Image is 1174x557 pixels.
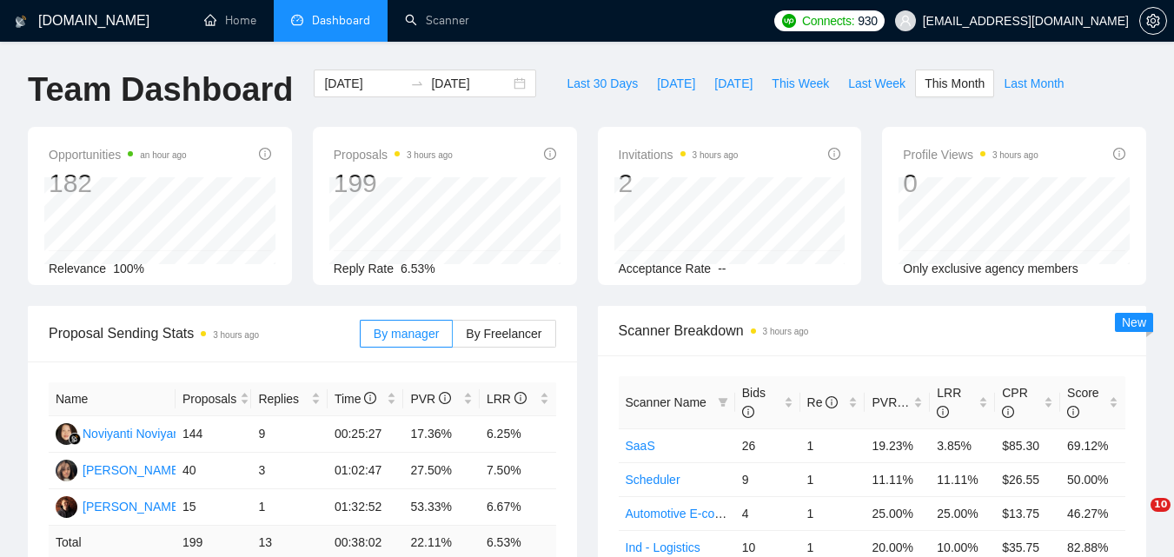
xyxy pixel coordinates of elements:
span: filter [718,397,728,408]
span: Time [335,392,376,406]
button: Last Month [994,70,1073,97]
th: Name [49,382,176,416]
span: Re [807,395,839,409]
div: [PERSON_NAME] [83,461,182,480]
span: info-circle [1002,406,1014,418]
span: Scanner Name [626,395,706,409]
span: LRR [937,386,961,419]
span: Last Month [1004,74,1064,93]
span: swap-right [410,76,424,90]
td: 1 [251,489,328,526]
span: info-circle [259,148,271,160]
td: 15 [176,489,252,526]
button: This Month [915,70,994,97]
span: This Month [925,74,985,93]
span: This Week [772,74,829,93]
span: info-circle [364,392,376,404]
span: Proposals [182,389,236,408]
span: Dashboard [312,13,370,28]
span: info-circle [826,396,838,408]
a: searchScanner [405,13,469,28]
img: KA [56,460,77,481]
span: PVR [872,395,912,409]
a: KA[PERSON_NAME] [56,462,182,476]
span: 6.53% [401,262,435,275]
time: 3 hours ago [992,150,1038,160]
td: 4 [735,496,800,530]
span: Bids [742,386,766,419]
span: 100% [113,262,144,275]
td: 69.12% [1060,428,1125,462]
div: Noviyanti Noviyanti [83,424,186,443]
input: Start date [324,74,403,93]
span: Connects: [802,11,854,30]
span: info-circle [439,392,451,404]
img: AS [56,496,77,518]
th: Proposals [176,382,252,416]
span: Proposals [334,144,453,165]
span: 930 [858,11,877,30]
td: 01:02:47 [328,453,404,489]
span: Acceptance Rate [619,262,712,275]
span: user [899,15,912,27]
a: NNNoviyanti Noviyanti [56,426,186,440]
span: 10 [1151,498,1171,512]
button: Last Week [839,70,915,97]
span: to [410,76,424,90]
time: 3 hours ago [763,327,809,336]
button: Last 30 Days [557,70,647,97]
span: Score [1067,386,1099,419]
td: 3.85% [930,428,995,462]
span: info-circle [1067,406,1079,418]
td: 53.33% [403,489,480,526]
span: [DATE] [657,74,695,93]
td: 01:32:52 [328,489,404,526]
span: LRR [487,392,527,406]
td: 9 [251,416,328,453]
td: 00:25:27 [328,416,404,453]
span: Invitations [619,144,739,165]
td: 144 [176,416,252,453]
td: 7.50% [480,453,556,489]
td: 46.27% [1060,496,1125,530]
span: CPR [1002,386,1028,419]
time: 3 hours ago [693,150,739,160]
span: filter [714,389,732,415]
div: 2 [619,167,739,200]
span: Replies [258,389,308,408]
span: Only exclusive agency members [903,262,1078,275]
span: By manager [374,327,439,341]
div: 199 [334,167,453,200]
iframe: Intercom live chat [1115,498,1157,540]
td: 9 [735,462,800,496]
span: By Freelancer [466,327,541,341]
td: $26.55 [995,462,1060,496]
span: Proposal Sending Stats [49,322,360,344]
td: 1 [800,462,866,496]
td: 1 [800,496,866,530]
img: upwork-logo.png [782,14,796,28]
a: Ind - Logistics [626,540,700,554]
td: 19.23% [865,428,930,462]
span: dashboard [291,14,303,26]
span: Reply Rate [334,262,394,275]
time: 3 hours ago [213,330,259,340]
a: homeHome [204,13,256,28]
div: [PERSON_NAME] [83,497,182,516]
time: an hour ago [140,150,186,160]
div: 182 [49,167,187,200]
td: 6.67% [480,489,556,526]
td: 26 [735,428,800,462]
span: info-circle [1113,148,1125,160]
span: info-circle [937,406,949,418]
td: 11.11% [865,462,930,496]
td: 25.00% [865,496,930,530]
td: 25.00% [930,496,995,530]
span: setting [1140,14,1166,28]
td: 1 [800,428,866,462]
time: 3 hours ago [407,150,453,160]
span: info-circle [828,148,840,160]
th: Replies [251,382,328,416]
td: $85.30 [995,428,1060,462]
a: setting [1139,14,1167,28]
